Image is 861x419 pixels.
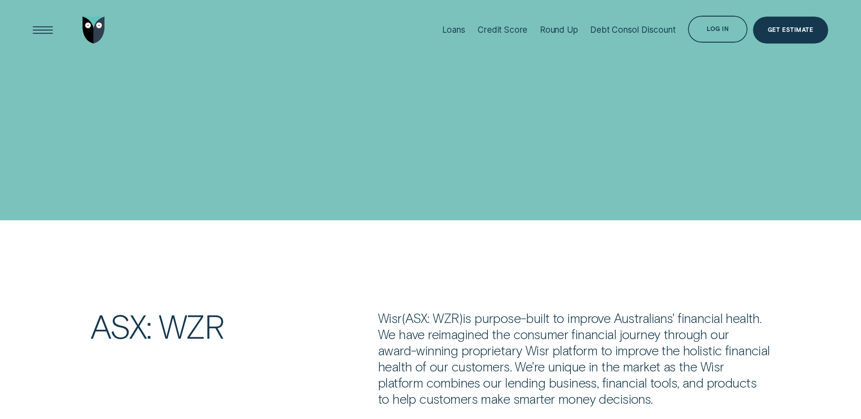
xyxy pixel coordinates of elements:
[402,310,405,326] span: (
[590,25,675,35] div: Debt Consol Discount
[688,16,748,43] button: Log in
[459,310,462,326] span: )
[753,17,828,44] a: Get Estimate
[378,310,771,407] p: Wisr ASX: WZR is purpose-built to improve Australians' financial health. We have reimagined the c...
[442,25,465,35] div: Loans
[478,25,527,35] div: Credit Score
[30,17,57,44] button: Open Menu
[85,310,373,342] h2: ASX: WZR
[33,118,414,160] h1: Shareholders
[83,17,105,44] img: Wisr
[540,25,578,35] div: Round Up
